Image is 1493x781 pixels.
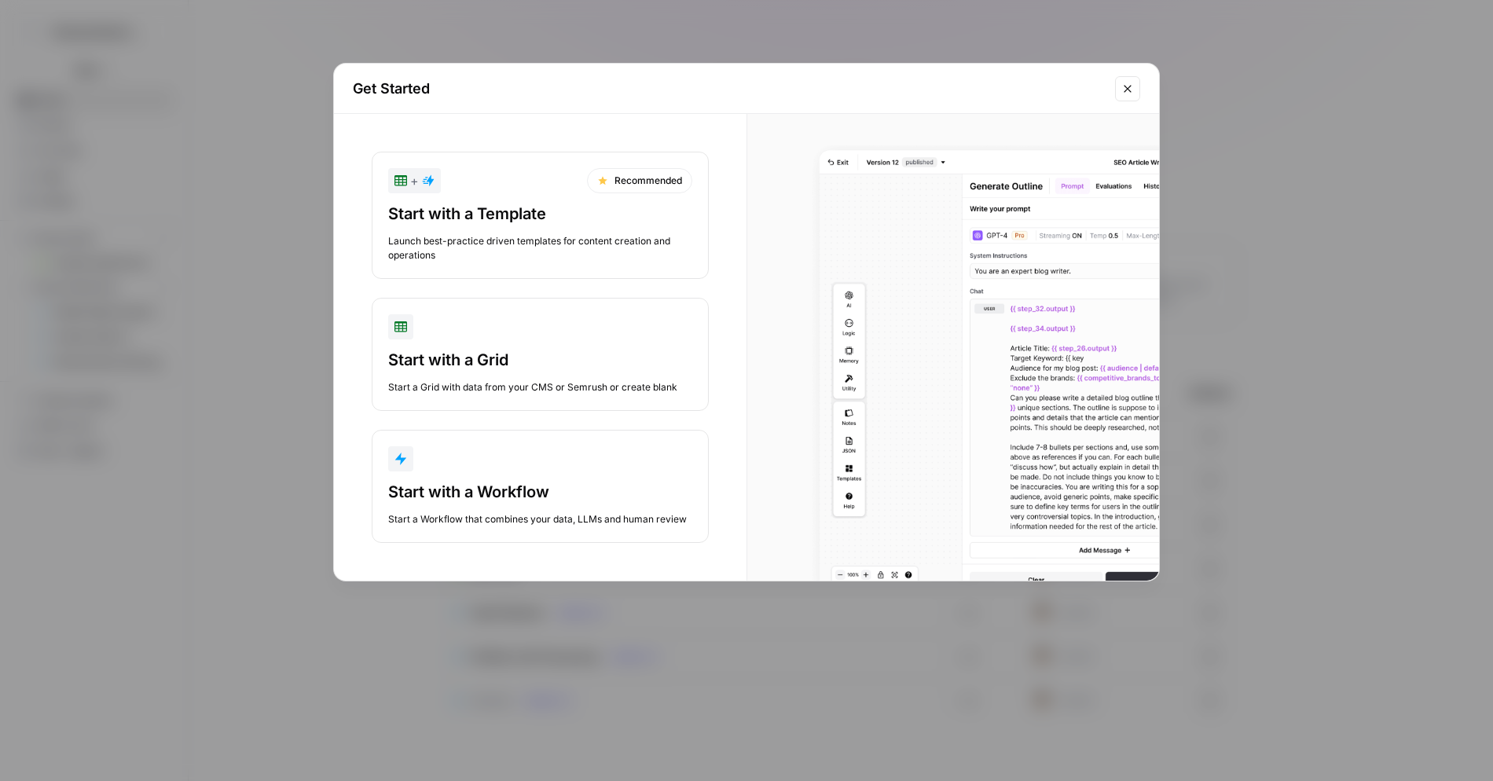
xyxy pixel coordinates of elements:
[372,430,709,543] button: Start with a WorkflowStart a Workflow that combines your data, LLMs and human review
[388,512,692,526] div: Start a Workflow that combines your data, LLMs and human review
[372,152,709,279] button: +RecommendedStart with a TemplateLaunch best-practice driven templates for content creation and o...
[587,168,692,193] div: Recommended
[394,171,435,190] div: +
[388,234,692,262] div: Launch best-practice driven templates for content creation and operations
[388,380,692,394] div: Start a Grid with data from your CMS or Semrush or create blank
[372,298,709,411] button: Start with a GridStart a Grid with data from your CMS or Semrush or create blank
[353,78,1106,100] h2: Get Started
[388,481,692,503] div: Start with a Workflow
[388,349,692,371] div: Start with a Grid
[388,203,692,225] div: Start with a Template
[1115,76,1140,101] button: Close modal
